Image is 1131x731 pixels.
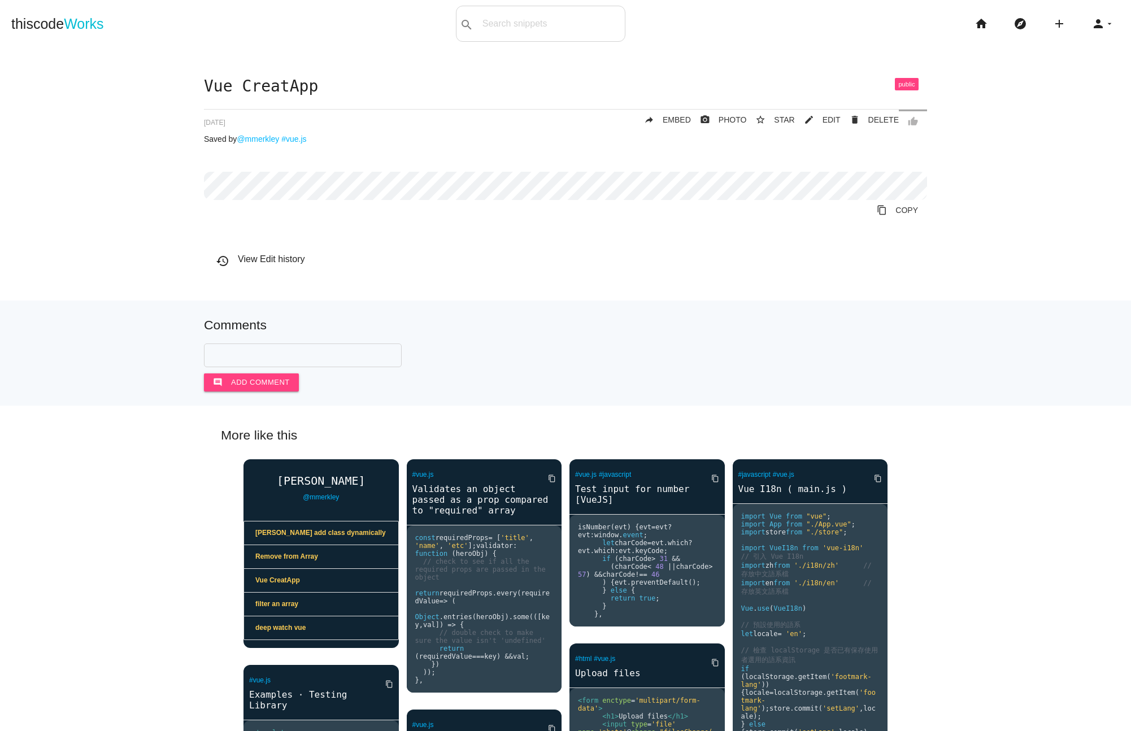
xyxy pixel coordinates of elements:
[753,630,777,638] span: locale
[1105,6,1114,42] i: arrow_drop_down
[611,586,627,594] span: else
[806,520,851,528] span: "./App.vue"
[843,528,847,536] span: ;
[741,689,876,712] span: 'footmark-lang'
[513,652,525,660] span: val
[741,630,754,638] span: let
[688,539,692,547] span: ?
[419,621,423,629] span: ,
[594,531,619,539] span: window
[415,550,448,558] span: function
[741,621,801,629] span: // 預設使用的語系
[415,589,550,605] span: requiredValue
[757,604,769,612] span: use
[877,200,887,220] i: content_copy
[440,613,443,621] span: .
[823,704,859,712] span: 'setLang'
[639,594,655,602] span: true
[611,523,615,531] span: (
[741,704,876,720] span: locale
[769,689,773,697] span: =
[11,6,104,42] a: thiscodeWorks
[578,547,590,555] span: evt
[615,555,619,563] span: (
[798,673,827,681] span: getItem
[741,512,765,520] span: import
[823,544,863,552] span: 'vue-i18n'
[578,531,590,539] span: evt
[738,471,771,478] a: #javascript
[741,720,745,728] span: }
[204,119,225,127] span: [DATE]
[1091,6,1105,42] i: person
[447,542,468,550] span: 'etc'
[851,520,855,528] span: ;
[468,542,476,550] span: ];
[623,531,643,539] span: event
[769,520,782,528] span: App
[688,578,701,586] span: ();
[415,652,419,660] span: (
[436,621,443,629] span: ])
[611,563,615,571] span: (
[415,676,423,684] span: },
[244,593,398,616] a: filter an array
[668,539,688,547] span: which
[472,652,485,660] span: ===
[619,531,623,539] span: .
[204,318,927,332] h5: Comments
[598,704,602,712] span: >
[477,12,625,36] input: Search snippets
[664,547,668,555] span: ;
[244,616,398,639] a: deep watch vue
[660,555,668,563] span: 31
[204,428,927,442] h5: More like this
[804,110,814,130] i: mode_edit
[611,594,635,602] span: return
[668,563,676,571] span: ||
[651,720,676,728] span: 'file'
[786,520,802,528] span: from
[741,689,745,697] span: {
[802,630,806,638] span: ;
[651,571,659,578] span: 46
[436,534,489,542] span: requiredProps
[423,621,436,629] span: val
[594,547,615,555] span: which
[569,667,725,680] a: Upload files
[243,475,399,487] a: [PERSON_NAME]
[676,563,708,571] span: charCode
[415,534,436,542] span: const
[786,630,802,638] span: 'en'
[204,373,299,391] button: commentAdd comment
[741,646,878,664] span: // 檢查 localStorage 是否已有保存使用者選用的語系資訊
[216,254,229,268] i: history
[741,562,876,578] span: // 存放中文語系檔
[647,539,651,547] span: =
[303,493,339,501] a: @mmerkley
[786,512,802,520] span: from
[619,555,651,563] span: charCode
[733,482,888,495] a: Vue I18n ( main.js )
[639,523,651,531] span: evt
[440,589,493,597] span: requiredProps
[243,688,399,712] a: Examples · Testing Library
[615,523,627,531] span: evt
[627,523,631,531] span: )
[602,578,606,586] span: )
[517,589,521,597] span: (
[741,673,745,681] span: (
[249,676,271,684] a: #vue.js
[762,681,769,689] span: ))
[590,547,594,555] span: .
[635,110,691,130] a: replyEMBED
[204,78,927,95] h1: Vue CreatApp
[631,578,688,586] span: preventDefault
[762,704,769,712] span: );
[590,531,594,539] span: :
[407,482,562,517] a: Validates an object passed as a prop compared to "required" array
[602,720,627,728] span: <input
[415,542,440,550] span: 'name'
[773,471,794,478] a: #vue.js
[472,613,476,621] span: (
